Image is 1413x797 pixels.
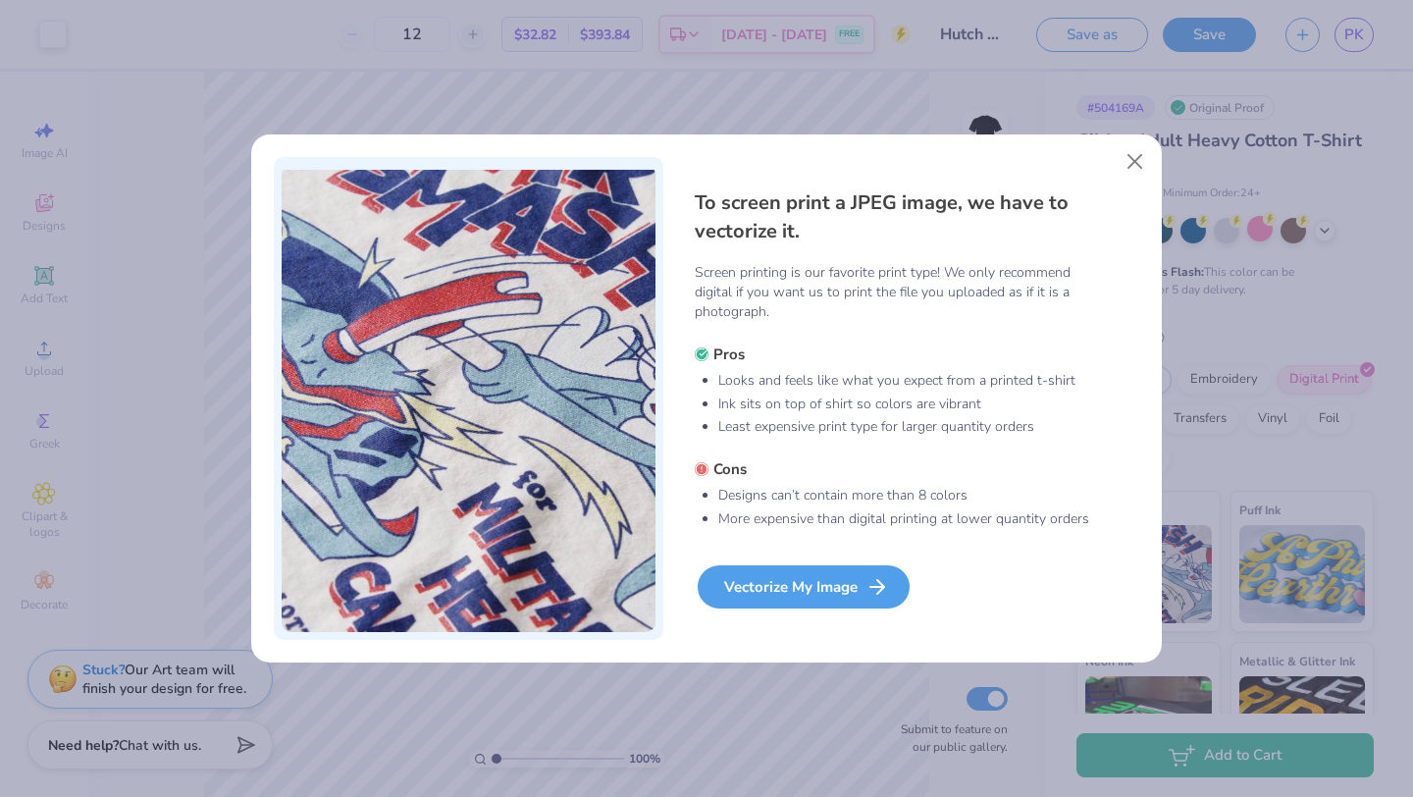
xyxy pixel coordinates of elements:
[695,345,1091,364] h5: Pros
[718,486,1091,505] li: Designs can’t contain more than 8 colors
[718,509,1091,529] li: More expensive than digital printing at lower quantity orders
[698,565,910,609] div: Vectorize My Image
[695,188,1091,246] h4: To screen print a JPEG image, we have to vectorize it.
[718,417,1091,437] li: Least expensive print type for larger quantity orders
[695,263,1091,322] p: Screen printing is our favorite print type! We only recommend digital if you want us to print the...
[1117,143,1154,181] button: Close
[718,371,1091,391] li: Looks and feels like what you expect from a printed t-shirt
[718,395,1091,414] li: Ink sits on top of shirt so colors are vibrant
[695,459,1091,479] h5: Cons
